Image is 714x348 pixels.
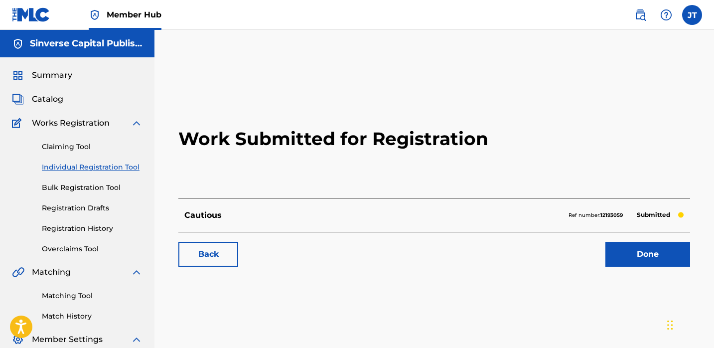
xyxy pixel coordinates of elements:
a: SummarySummary [12,69,72,81]
img: search [634,9,646,21]
a: Public Search [630,5,650,25]
img: expand [131,266,143,278]
div: Drag [667,310,673,340]
p: Cautious [184,209,222,221]
span: Matching [32,266,71,278]
a: Overclaims Tool [42,244,143,254]
img: MLC Logo [12,7,50,22]
iframe: Resource Center [686,214,714,294]
img: Works Registration [12,117,25,129]
h2: Work Submitted for Registration [178,80,690,198]
a: Individual Registration Tool [42,162,143,173]
a: Registration History [42,223,143,234]
span: Summary [32,69,72,81]
a: CatalogCatalog [12,93,63,105]
p: Submitted [632,208,675,222]
strong: 12193059 [600,212,623,218]
a: Claiming Tool [42,142,143,152]
a: Match History [42,311,143,322]
h5: Sinverse Capital Publishing [30,38,143,49]
span: Member Hub [107,9,161,20]
img: Matching [12,266,24,278]
span: Works Registration [32,117,110,129]
div: Help [656,5,676,25]
img: expand [131,117,143,129]
p: Ref number: [569,211,623,220]
img: help [660,9,672,21]
a: Bulk Registration Tool [42,182,143,193]
img: Catalog [12,93,24,105]
a: Done [605,242,690,267]
iframe: Chat Widget [664,300,714,348]
img: Summary [12,69,24,81]
div: User Menu [682,5,702,25]
span: Member Settings [32,334,103,346]
a: Registration Drafts [42,203,143,213]
img: expand [131,334,143,346]
img: Top Rightsholder [89,9,101,21]
span: Catalog [32,93,63,105]
a: Back [178,242,238,267]
img: Member Settings [12,334,24,346]
img: Accounts [12,38,24,50]
a: Matching Tool [42,291,143,301]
